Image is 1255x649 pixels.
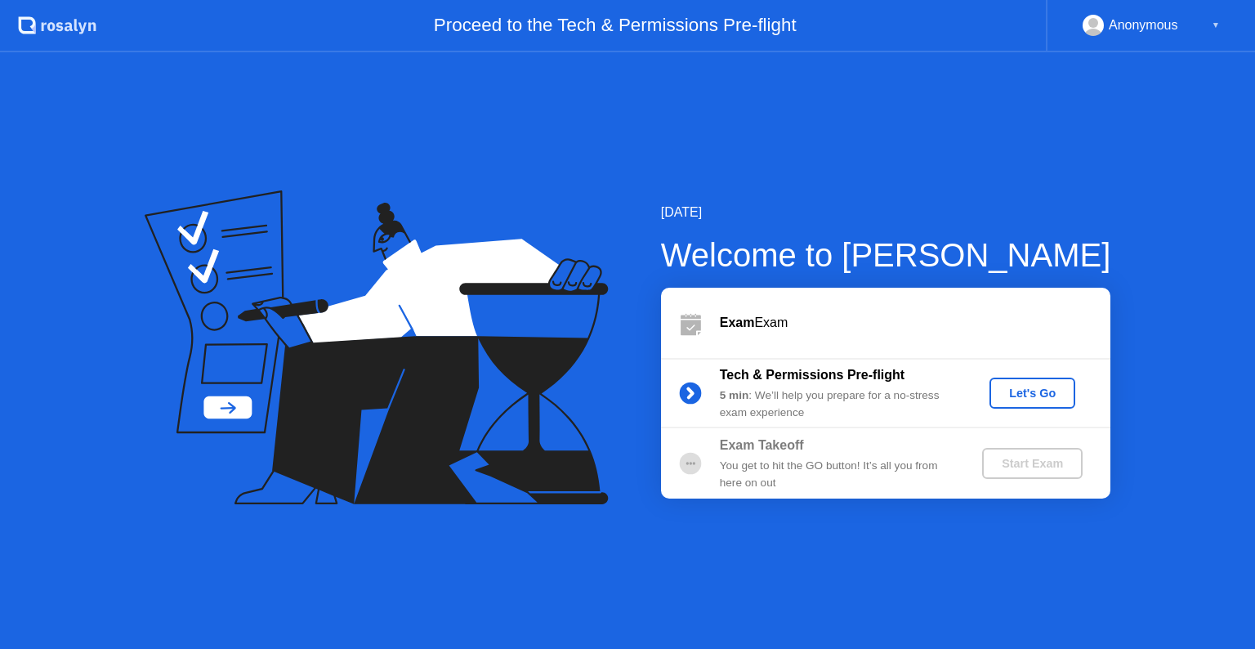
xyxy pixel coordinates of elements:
[982,448,1083,479] button: Start Exam
[720,389,749,401] b: 5 min
[989,457,1076,470] div: Start Exam
[720,316,755,329] b: Exam
[661,203,1111,222] div: [DATE]
[989,378,1075,409] button: Let's Go
[720,458,955,491] div: You get to hit the GO button! It’s all you from here on out
[661,231,1111,280] div: Welcome to [PERSON_NAME]
[720,368,904,382] b: Tech & Permissions Pre-flight
[720,313,1110,333] div: Exam
[720,438,804,452] b: Exam Takeoff
[720,387,955,421] div: : We’ll help you prepare for a no-stress exam experience
[1212,15,1220,36] div: ▼
[1109,15,1178,36] div: Anonymous
[996,387,1069,400] div: Let's Go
